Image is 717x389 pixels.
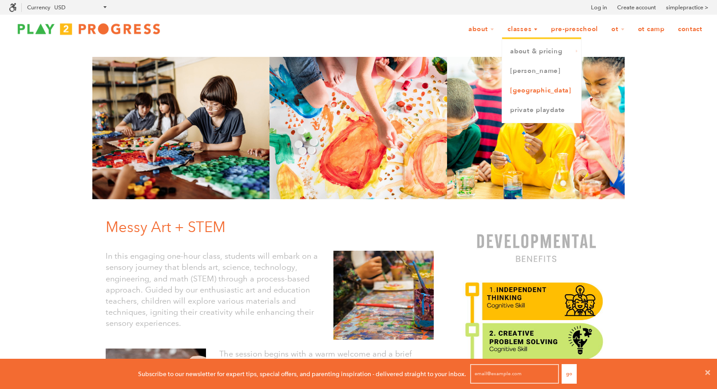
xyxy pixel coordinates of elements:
button: Go [562,364,577,384]
p: Subscribe to our newsletter for expert tips, special offers, and parenting inspiration - delivere... [138,369,466,379]
a: Classes [502,21,543,38]
a: Log in [591,3,607,12]
font: In this engaging one-hour class, students will embark on a sensory journey that blends art, scien... [106,251,318,328]
input: email@example.com [470,364,559,384]
a: Contact [672,21,708,38]
label: Currency [27,4,50,11]
a: [PERSON_NAME] [502,61,581,81]
img: Play2Progress logo [9,20,169,38]
a: [GEOGRAPHIC_DATA] [502,81,581,100]
a: OT [606,21,630,38]
a: About & Pricing [502,42,581,61]
h1: Messy Art + STEM [106,217,441,237]
a: Private Playdate [502,100,581,120]
a: Create account [617,3,656,12]
a: About [463,21,500,38]
a: simplepractice > [666,3,708,12]
a: Pre-Preschool [545,21,604,38]
a: OT Camp [632,21,670,38]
